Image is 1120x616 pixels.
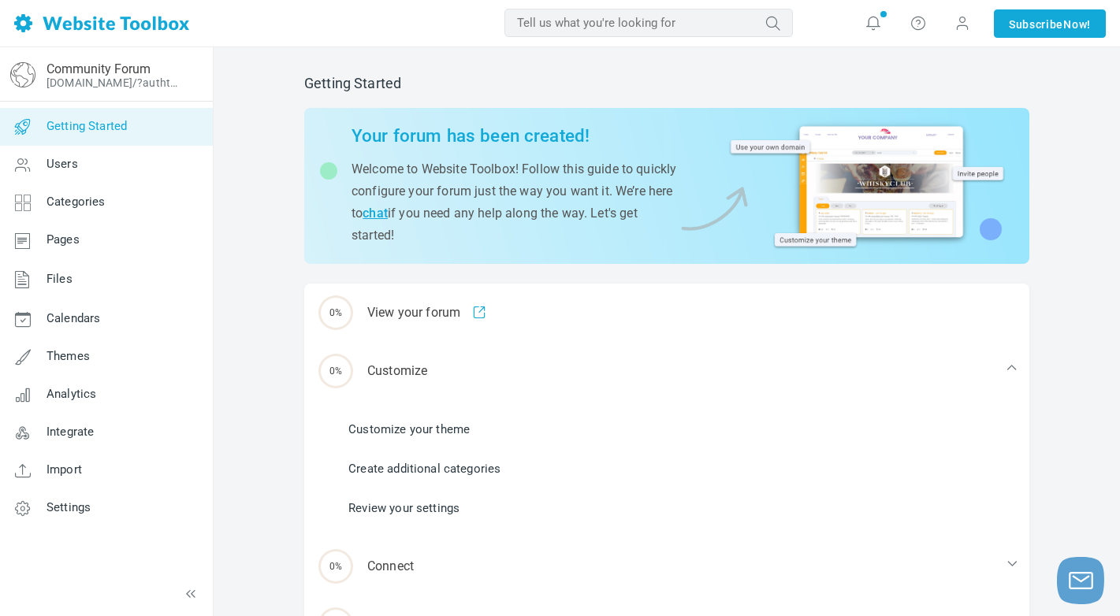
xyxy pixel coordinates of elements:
span: 0% [318,354,353,388]
a: 0% View your forum [304,284,1029,342]
p: Welcome to Website Toolbox! Follow this guide to quickly configure your forum just the way you wa... [352,158,677,247]
span: Integrate [47,425,94,439]
span: Users [47,157,78,171]
a: Community Forum [47,61,151,76]
img: globe-icon.png [10,62,35,87]
span: Analytics [47,387,96,401]
span: Calendars [47,311,100,325]
span: Now! [1063,16,1091,33]
div: View your forum [304,284,1029,342]
button: Launch chat [1057,557,1104,604]
h2: Getting Started [304,75,1029,92]
span: Categories [47,195,106,209]
span: Themes [47,349,90,363]
span: Files [47,272,73,286]
input: Tell us what you're looking for [504,9,793,37]
span: Settings [47,500,91,514]
a: chat [363,206,388,221]
div: Customize [304,342,1029,400]
span: Pages [47,232,80,247]
span: 0% [318,295,353,330]
a: Review your settings [348,499,460,517]
a: [DOMAIN_NAME]/?authtoken=6cc019cf4a0c22cf1863c8ddb40832ff&rememberMe=1 [47,76,184,89]
a: SubscribeNow! [994,9,1106,38]
a: Create additional categories [348,460,500,477]
span: Getting Started [47,119,127,133]
span: 0% [318,549,353,584]
div: Connect [304,537,1029,596]
a: Customize your theme [348,421,470,438]
span: Import [47,462,82,477]
h2: Your forum has been created! [352,125,677,147]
